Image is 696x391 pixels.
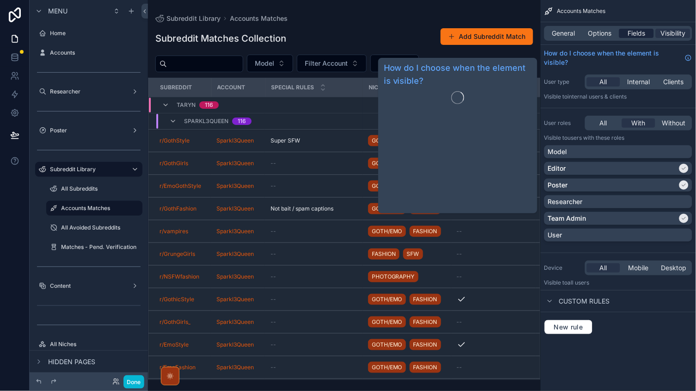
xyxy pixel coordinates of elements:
span: Accounts Matches [557,7,606,15]
button: Done [123,375,144,389]
span: All [600,263,607,273]
span: With [632,118,646,128]
a: Subreddit Library [35,162,142,177]
p: User [548,230,562,240]
span: Fields [628,29,646,38]
p: Editor [548,164,566,173]
span: Internal [628,77,650,87]
span: Options [588,29,612,38]
span: Hidden pages [48,357,95,366]
span: All [600,77,607,87]
span: Taryn [177,101,196,109]
span: Mobile [628,263,649,273]
span: Custom rules [559,297,610,306]
span: Visibility [661,29,686,38]
label: Accounts Matches [61,205,137,212]
button: New rule [544,320,593,335]
span: Desktop [661,263,687,273]
a: Poster [35,123,142,138]
span: Subreddit [160,84,192,91]
a: Accounts Matches [46,201,142,216]
p: Poster [548,180,568,190]
span: How do I choose when the element is visible? [544,49,681,67]
div: 116 [205,101,213,109]
label: User roles [544,119,581,127]
a: Content [35,279,142,293]
a: All Subreddits [46,181,142,196]
span: all users [568,279,590,286]
span: Account [217,84,246,91]
span: NICHES (from Subreddit) [369,84,445,91]
p: Visible to [544,93,692,100]
label: All Niches [50,341,141,348]
label: Device [544,264,581,272]
a: Matches - Pend. Verification [46,240,142,254]
div: 116 [238,118,246,125]
p: Visible to [544,279,692,286]
a: How do I choose when the element is visible? [544,49,692,67]
a: How do I choose when the element is visible? [384,62,532,87]
label: Matches - Pend. Verification [61,243,141,251]
label: Content [50,282,128,290]
a: All Avoided Subreddits [46,220,142,235]
label: Subreddit Library [50,166,124,173]
span: All [600,118,607,128]
span: New rule [550,323,587,331]
span: Clients [664,77,684,87]
p: Model [548,147,567,156]
label: All Avoided Subreddits [61,224,141,231]
span: Special Rules [271,84,314,91]
label: All Subreddits [61,185,141,192]
span: General [552,29,575,38]
p: Visible to [544,134,692,142]
span: Without [662,118,686,128]
a: All Niches [35,337,142,352]
iframe: Guide [384,108,532,210]
label: Poster [50,127,128,134]
p: Researcher [548,197,583,206]
label: User type [544,78,581,86]
span: Users with these roles [568,134,625,141]
p: Team Admin [548,214,586,223]
span: Internal users & clients [568,93,627,100]
span: Sparkl3Queen [184,118,228,125]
